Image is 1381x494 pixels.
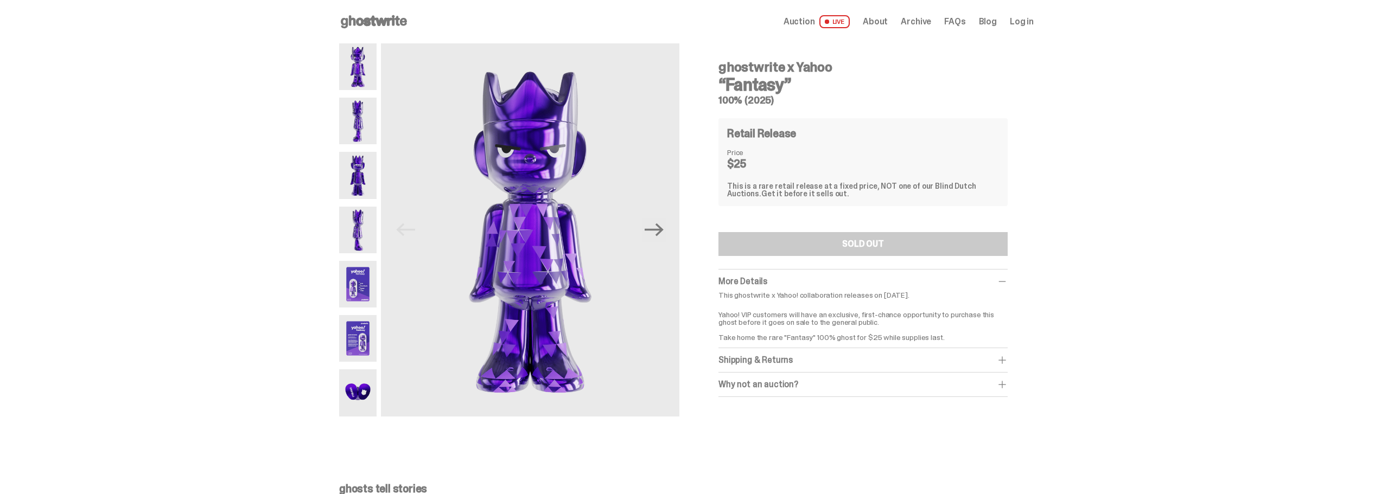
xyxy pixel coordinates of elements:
[901,17,931,26] a: Archive
[727,149,781,156] dt: Price
[727,182,999,197] div: This is a rare retail release at a fixed price, NOT one of our Blind Dutch Auctions.
[842,240,884,248] div: SOLD OUT
[727,158,781,169] dd: $25
[642,218,666,242] button: Next
[784,15,850,28] a: Auction LIVE
[339,43,377,90] img: Yahoo-HG---1.png
[979,17,997,26] a: Blog
[784,17,815,26] span: Auction
[339,369,377,416] img: Yahoo-HG---7.png
[718,61,1008,74] h4: ghostwrite x Yahoo
[339,315,377,362] img: Yahoo-HG---6.png
[944,17,965,26] a: FAQs
[339,483,1034,494] p: ghosts tell stories
[339,261,377,307] img: Yahoo-HG---5.png
[718,379,1008,390] div: Why not an auction?
[761,189,849,198] span: Get it before it sells out.
[339,152,377,198] img: Yahoo-HG---3.png
[718,275,767,287] span: More Details
[718,232,1008,256] button: SOLD OUT
[339,207,377,253] img: Yahoo-HG---4.png
[381,43,679,416] img: Yahoo-HG---1.png
[1010,17,1034,26] a: Log in
[863,17,888,26] a: About
[718,291,1008,299] p: This ghostwrite x Yahoo! collaboration releases on [DATE].
[819,15,850,28] span: LIVE
[718,76,1008,93] h3: “Fantasy”
[718,303,1008,341] p: Yahoo! VIP customers will have an exclusive, first-chance opportunity to purchase this ghost befo...
[718,95,1008,105] h5: 100% (2025)
[339,98,377,144] img: Yahoo-HG---2.png
[718,355,1008,365] div: Shipping & Returns
[727,128,796,139] h4: Retail Release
